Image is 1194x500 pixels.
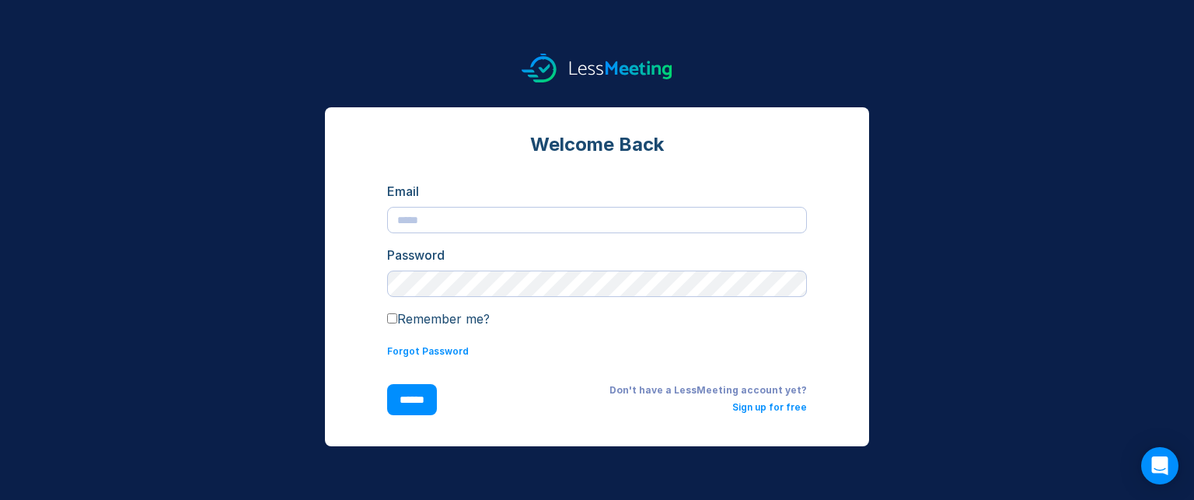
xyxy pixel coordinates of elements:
label: Remember me? [387,311,490,327]
div: Welcome Back [387,132,807,157]
a: Sign up for free [732,401,807,413]
img: logo.svg [522,54,672,82]
div: Don't have a LessMeeting account yet? [462,384,807,397]
div: Password [387,246,807,264]
input: Remember me? [387,313,397,323]
div: Email [387,182,807,201]
div: Open Intercom Messenger [1141,447,1178,484]
a: Forgot Password [387,345,469,357]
